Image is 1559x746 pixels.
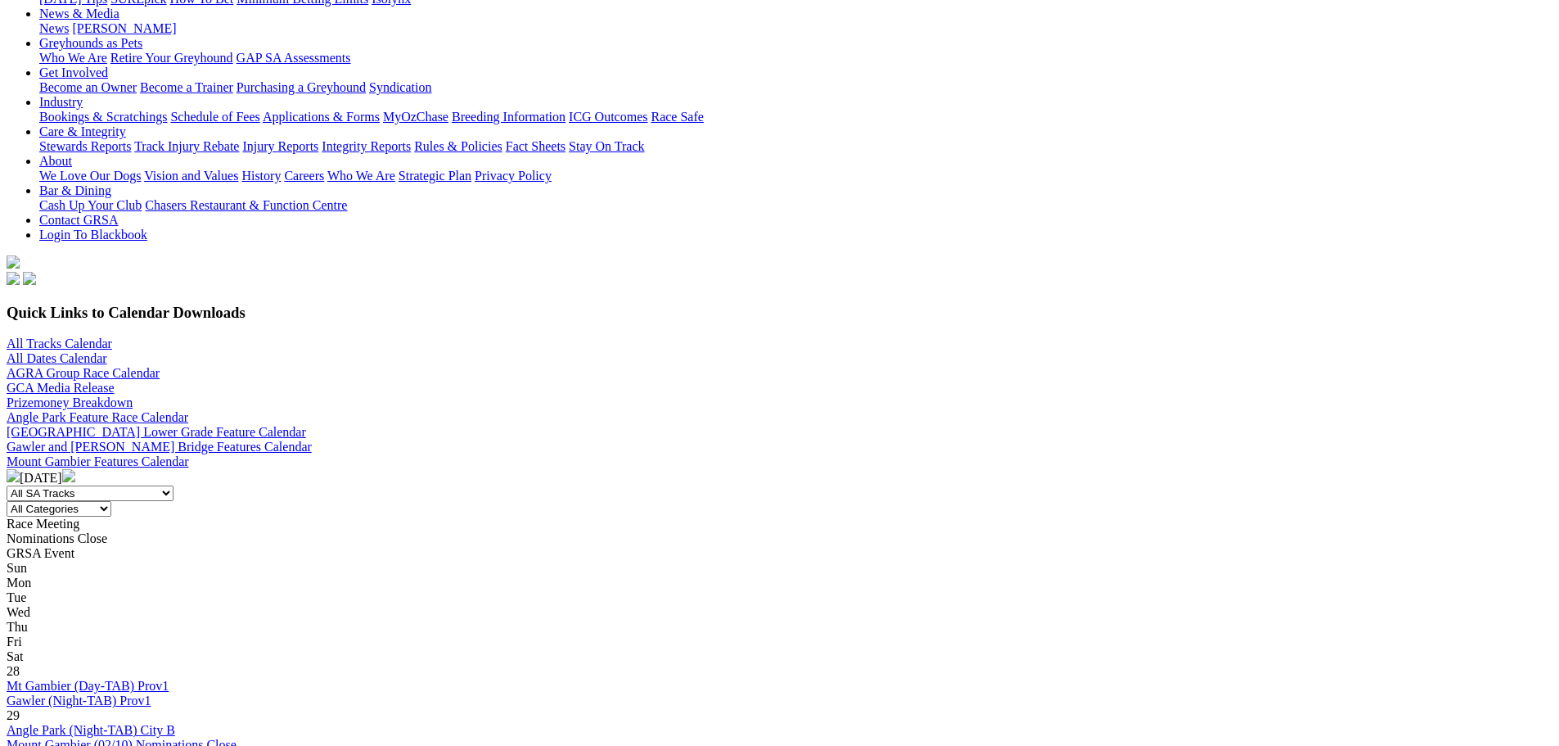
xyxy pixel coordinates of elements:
[7,649,1552,664] div: Sat
[327,169,395,183] a: Who We Are
[7,410,188,424] a: Angle Park Feature Race Calendar
[39,21,69,35] a: News
[7,304,1552,322] h3: Quick Links to Calendar Downloads
[39,169,141,183] a: We Love Our Dogs
[7,561,1552,576] div: Sun
[237,80,366,94] a: Purchasing a Greyhound
[72,21,176,35] a: [PERSON_NAME]
[7,620,1552,635] div: Thu
[39,139,131,153] a: Stewards Reports
[39,154,72,168] a: About
[7,723,175,737] a: Angle Park (Night-TAB) City B
[383,110,448,124] a: MyOzChase
[651,110,703,124] a: Race Safe
[7,694,151,708] a: Gawler (Night-TAB) Prov1
[110,51,233,65] a: Retire Your Greyhound
[7,635,1552,649] div: Fri
[39,36,142,50] a: Greyhounds as Pets
[7,469,1552,486] div: [DATE]
[241,169,281,183] a: History
[39,21,1552,36] div: News & Media
[62,469,75,482] img: chevron-right-pager-white.svg
[39,198,142,212] a: Cash Up Your Club
[7,366,160,380] a: AGRA Group Race Calendar
[7,517,1552,531] div: Race Meeting
[7,440,312,454] a: Gawler and [PERSON_NAME] Bridge Features Calendar
[7,351,107,365] a: All Dates Calendar
[39,80,1552,95] div: Get Involved
[237,51,351,65] a: GAP SA Assessments
[39,169,1552,183] div: About
[399,169,471,183] a: Strategic Plan
[284,169,324,183] a: Careers
[7,590,1552,605] div: Tue
[7,337,112,350] a: All Tracks Calendar
[452,110,565,124] a: Breeding Information
[7,708,20,722] span: 29
[242,139,318,153] a: Injury Reports
[39,51,107,65] a: Who We Are
[39,80,137,94] a: Become an Owner
[23,272,36,285] img: twitter.svg
[7,454,189,468] a: Mount Gambier Features Calendar
[7,531,1552,546] div: Nominations Close
[506,139,565,153] a: Fact Sheets
[39,183,111,197] a: Bar & Dining
[39,110,167,124] a: Bookings & Scratchings
[39,213,118,227] a: Contact GRSA
[134,139,239,153] a: Track Injury Rebate
[39,110,1552,124] div: Industry
[39,139,1552,154] div: Care & Integrity
[140,80,233,94] a: Become a Trainer
[39,95,83,109] a: Industry
[39,228,147,242] a: Login To Blackbook
[39,66,108,79] a: Get Involved
[39,51,1552,66] div: Greyhounds as Pets
[7,255,20,269] img: logo-grsa-white.png
[475,169,552,183] a: Privacy Policy
[39,198,1552,213] div: Bar & Dining
[39,7,119,20] a: News & Media
[7,679,169,693] a: Mt Gambier (Day-TAB) Prov1
[7,396,133,409] a: Prizemoney Breakdown
[7,425,306,439] a: [GEOGRAPHIC_DATA] Lower Grade Feature Calendar
[369,80,431,94] a: Syndication
[414,139,502,153] a: Rules & Policies
[144,169,238,183] a: Vision and Values
[39,124,126,138] a: Care & Integrity
[170,110,259,124] a: Schedule of Fees
[7,576,1552,590] div: Mon
[7,605,1552,620] div: Wed
[7,546,1552,561] div: GRSA Event
[569,139,644,153] a: Stay On Track
[322,139,411,153] a: Integrity Reports
[7,272,20,285] img: facebook.svg
[7,664,20,678] span: 28
[263,110,380,124] a: Applications & Forms
[7,381,115,395] a: GCA Media Release
[7,469,20,482] img: chevron-left-pager-white.svg
[569,110,647,124] a: ICG Outcomes
[145,198,347,212] a: Chasers Restaurant & Function Centre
